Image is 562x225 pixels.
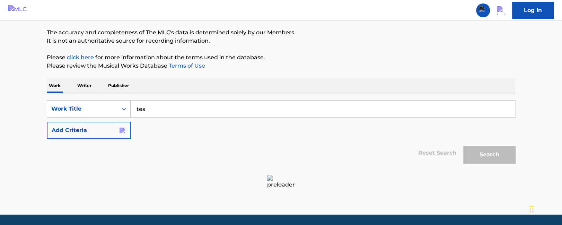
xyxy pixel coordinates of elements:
[47,122,131,139] button: Add Criteria
[263,171,299,207] img: preloader
[476,3,490,17] a: Public Search
[527,192,562,225] iframe: Chat Widget
[47,28,515,37] p: The accuracy and completeness of The MLC's data is determined solely by our Members.
[120,128,125,133] img: bd6bb6355a8f2a364990.svg
[529,199,534,219] div: Drag
[512,2,554,19] a: Log In
[47,100,515,167] form: Search Form
[497,6,505,15] img: help
[47,62,515,70] p: Please review the Musical Works Database
[51,105,114,113] div: Work Title
[167,62,205,69] a: Terms of Use
[47,78,63,93] p: Work
[479,6,487,15] img: search
[106,78,131,93] p: Publisher
[8,5,35,15] img: MLC Logo
[67,54,94,61] a: click here
[494,3,508,17] div: Help
[47,53,515,62] p: Please for more information about the terms used in the database.
[47,37,515,45] p: It is not an authoritative source for recording information.
[75,78,94,93] p: Writer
